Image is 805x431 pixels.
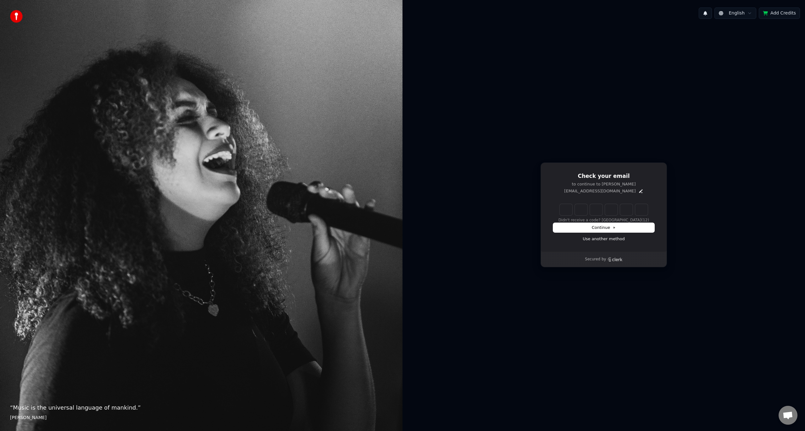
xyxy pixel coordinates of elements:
a: Use another method [583,236,625,242]
span: Continue [592,225,616,230]
p: to continue to [PERSON_NAME] [553,181,654,187]
p: [EMAIL_ADDRESS][DOMAIN_NAME] [564,188,636,194]
div: Open chat [779,406,797,425]
button: Edit [638,189,643,194]
p: “ Music is the universal language of mankind. ” [10,403,392,412]
button: Continue [553,223,654,232]
button: Add Credits [759,8,800,19]
input: Enter verification code [560,204,648,215]
footer: [PERSON_NAME] [10,415,392,421]
img: youka [10,10,23,23]
p: Secured by [585,257,606,262]
h1: Check your email [553,173,654,180]
a: Clerk logo [608,257,623,262]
